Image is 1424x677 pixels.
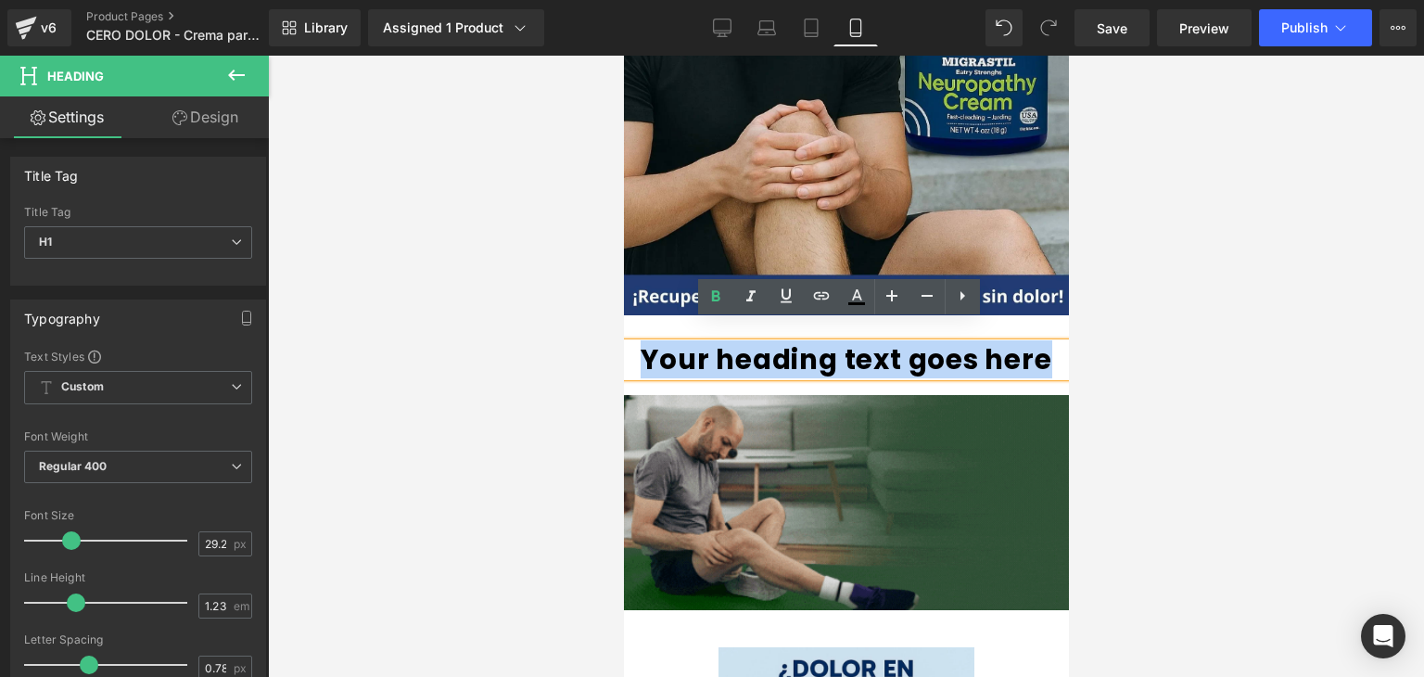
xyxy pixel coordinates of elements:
div: Assigned 1 Product [383,19,529,37]
button: More [1379,9,1417,46]
span: CERO DOLOR - Crema para el dolor Muscular y Nervioso [86,28,264,43]
a: v6 [7,9,71,46]
div: Title Tag [24,206,252,219]
span: em [234,600,249,612]
button: Publish [1259,9,1372,46]
a: Product Pages [86,9,299,24]
b: Custom [61,379,104,395]
a: Mobile [833,9,878,46]
div: Typography [24,300,100,326]
span: Library [304,19,348,36]
div: Open Intercom Messenger [1361,614,1405,658]
div: Title Tag [24,158,79,184]
span: Preview [1179,19,1229,38]
button: Redo [1030,9,1067,46]
a: New Library [269,9,361,46]
span: px [234,538,249,550]
a: Tablet [789,9,833,46]
span: Save [1097,19,1127,38]
span: px [234,662,249,674]
a: Preview [1157,9,1252,46]
span: Publish [1281,20,1328,35]
div: Font Size [24,509,252,522]
span: Heading [47,69,104,83]
a: Desktop [700,9,744,46]
div: Font Weight [24,430,252,443]
b: H1 [39,235,52,249]
div: Letter Spacing [24,633,252,646]
b: Regular 400 [39,459,108,473]
a: Laptop [744,9,789,46]
div: Text Styles [24,349,252,364]
button: Undo [985,9,1023,46]
div: v6 [37,16,60,40]
div: Line Height [24,571,252,584]
a: Design [138,96,273,138]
